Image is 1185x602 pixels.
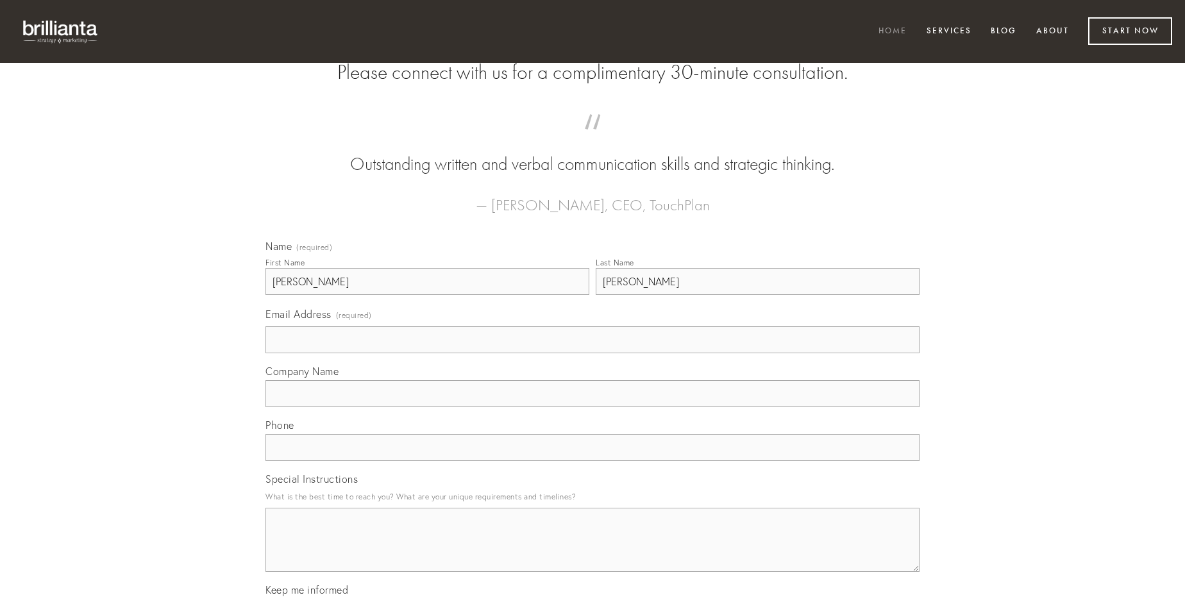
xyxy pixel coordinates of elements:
[336,306,372,324] span: (required)
[265,240,292,253] span: Name
[596,258,634,267] div: Last Name
[265,308,332,321] span: Email Address
[265,472,358,485] span: Special Instructions
[13,13,109,50] img: brillianta - research, strategy, marketing
[286,127,899,177] blockquote: Outstanding written and verbal communication skills and strategic thinking.
[265,60,920,85] h2: Please connect with us for a complimentary 30-minute consultation.
[286,127,899,152] span: “
[870,21,915,42] a: Home
[1088,17,1172,45] a: Start Now
[1028,21,1077,42] a: About
[982,21,1025,42] a: Blog
[265,488,920,505] p: What is the best time to reach you? What are your unique requirements and timelines?
[918,21,980,42] a: Services
[265,583,348,596] span: Keep me informed
[296,244,332,251] span: (required)
[265,419,294,431] span: Phone
[265,258,305,267] div: First Name
[286,177,899,218] figcaption: — [PERSON_NAME], CEO, TouchPlan
[265,365,339,378] span: Company Name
